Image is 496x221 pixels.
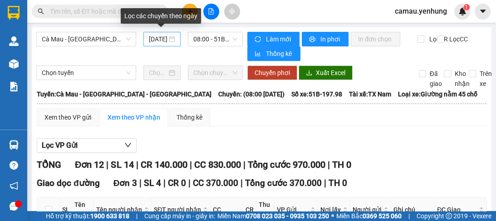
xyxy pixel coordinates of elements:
[327,159,329,170] span: |
[299,65,353,80] button: downloadXuất Excel
[149,68,167,78] input: Chọn ngày
[46,211,129,221] span: Hỗ trợ kỹ thuật:
[42,140,78,151] span: Lọc VP Gửi
[476,69,496,89] span: Trên xe
[224,4,240,20] button: aim
[329,178,347,188] span: TH 0
[245,178,322,188] span: Tổng cước 370.000
[75,159,104,170] span: Đơn 12
[465,4,468,10] span: 1
[8,6,20,20] img: logo-vxr
[332,159,351,170] span: TH 0
[266,49,293,59] span: Thống kê
[426,34,449,44] span: Lọc CR
[309,36,317,43] span: printer
[241,178,243,188] span: |
[113,178,138,188] span: Đơn 3
[217,211,329,221] span: Miền Nam
[229,8,235,15] span: aim
[398,89,477,99] span: Loại xe: Giường nằm 45 chỗ
[42,32,131,46] span: Cà Mau - Sài Gòn - Đồng Nai
[37,178,100,188] span: Giao dọc đường
[246,212,329,220] strong: 0708 023 035 - 0935 103 250
[331,214,334,218] span: ⚪️
[149,34,167,44] input: 15/08/2025
[426,69,446,89] span: Đã giao
[193,66,237,80] span: Chọn chuyến
[124,141,132,149] span: down
[320,34,341,44] span: In phơi
[121,8,201,24] div: Lọc các chuyến theo ngày
[353,205,382,215] span: Người gửi
[139,178,142,188] span: |
[136,159,138,170] span: |
[243,159,245,170] span: |
[320,205,341,215] span: Nơi lấy
[306,70,312,77] span: download
[451,69,473,89] span: Kho nhận
[163,178,166,188] span: |
[38,8,44,15] span: search
[182,4,198,20] button: plus
[458,7,467,15] img: icon-new-feature
[388,5,454,17] span: camau.yenhung
[437,205,477,215] span: ĐC Giao
[106,159,108,170] span: |
[479,7,487,15] span: caret-down
[37,159,61,170] span: TỔNG
[144,211,215,221] span: Cung cấp máy in - giấy in:
[193,178,238,188] span: CC 370.000
[189,159,192,170] span: |
[193,32,237,46] span: 08:00 - 51B-197.98
[10,161,18,170] span: question-circle
[324,178,326,188] span: |
[140,159,187,170] span: CR 140.000
[247,65,297,80] button: Chuyển phơi
[9,82,19,91] img: solution-icon
[446,213,452,219] span: copyright
[316,68,345,78] span: Xuất Excel
[144,178,161,188] span: SL 4
[9,140,19,150] img: warehouse-icon
[446,34,469,44] span: Lọc CC
[463,4,470,10] sup: 1
[111,159,133,170] span: SL 14
[37,90,211,98] b: Tuyến: Cà Mau - [GEOGRAPHIC_DATA] - [GEOGRAPHIC_DATA]
[336,211,402,221] span: Miền Bắc
[44,112,91,122] div: Xem theo VP gửi
[42,66,131,80] span: Chọn tuyến
[9,59,19,69] img: warehouse-icon
[208,8,214,15] span: file-add
[37,138,137,153] button: Lọc VP Gửi
[154,205,201,215] span: SĐT người nhận
[96,205,142,215] span: Tên người nhận
[194,159,241,170] span: CC 830.000
[266,34,292,44] span: Làm mới
[349,89,391,99] span: Tài xế: TX Nam
[10,181,18,190] span: notification
[247,46,300,61] button: bar-chartThống kê
[475,4,491,20] button: caret-down
[247,32,300,46] button: syncLàm mới
[136,211,138,221] span: |
[177,112,202,122] div: Thống kê
[363,212,402,220] strong: 0369 525 060
[108,112,160,122] div: Xem theo VP nhận
[351,32,400,46] button: In đơn chọn
[255,36,262,43] span: sync
[277,205,309,215] span: VP Gửi
[90,212,129,220] strong: 1900 633 818
[9,36,19,46] img: warehouse-icon
[203,4,219,20] button: file-add
[408,211,410,221] span: |
[302,32,349,46] button: printerIn phơi
[50,6,157,16] input: Tìm tên, số ĐT hoặc mã đơn
[291,89,342,99] span: Số xe: 51B-197.98
[218,89,285,99] span: Chuyến: (08:00 [DATE])
[188,178,191,188] span: |
[255,50,262,58] span: bar-chart
[10,202,18,211] span: message
[168,178,186,188] span: CR 0
[247,159,325,170] span: Tổng cước 970.000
